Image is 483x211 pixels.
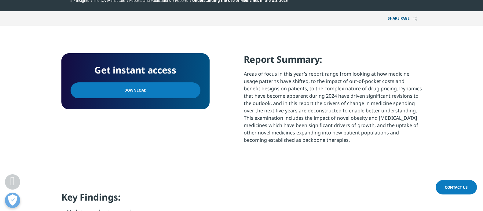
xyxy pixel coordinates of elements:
[436,180,477,194] a: Contact Us
[71,62,200,78] h4: Get instant access
[71,82,200,98] a: Download
[383,11,422,26] p: Share PAGE
[413,16,417,21] img: Share PAGE
[244,53,422,70] h4: Report Summary:
[124,87,147,94] span: Download
[383,11,422,26] button: Share PAGEShare PAGE
[5,193,20,208] button: Open Preferences
[61,191,422,208] h4: Key Findings:
[445,185,468,190] span: Contact Us
[244,70,422,148] p: Areas of focus in this year’s report range from looking at how medicine usage patterns have shift...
